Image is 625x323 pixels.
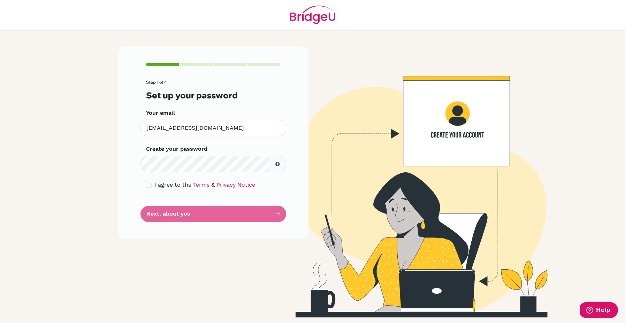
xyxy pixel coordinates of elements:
[146,80,167,85] span: Step 1 of 4
[146,90,281,100] h3: Set up your password
[580,302,618,320] iframe: Opens a widget where you can find more information
[211,181,215,188] span: &
[154,181,191,188] span: I agree to the
[193,181,209,188] a: Terms
[213,46,611,317] img: Create your account
[146,145,207,153] label: Create your password
[140,120,286,136] input: Insert your email*
[146,109,175,117] label: Your email
[216,181,255,188] a: Privacy Notice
